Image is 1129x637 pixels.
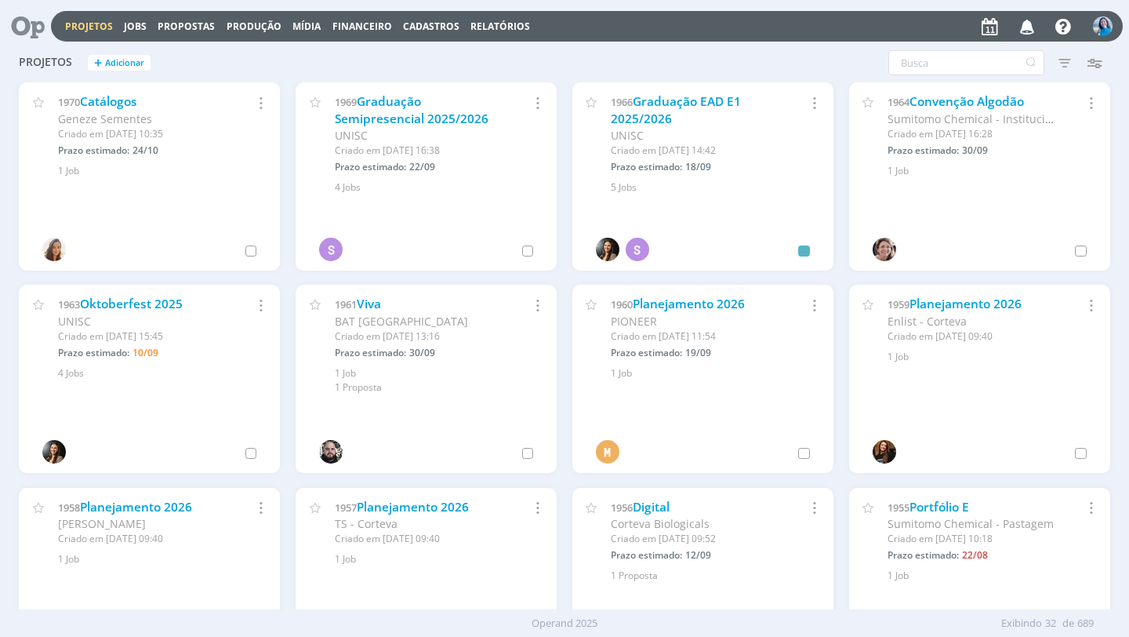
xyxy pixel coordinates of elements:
span: Projetos [19,56,72,69]
div: Criado em [DATE] 15:45 [58,329,230,344]
img: B [596,238,619,261]
a: Graduação Semipresencial 2025/2026 [335,93,488,127]
button: Financeiro [328,20,397,33]
span: 22/09 [409,160,435,173]
button: Relatórios [466,20,535,33]
div: 1 Job [888,569,1091,583]
button: Projetos [60,20,118,33]
a: Projetos [65,20,113,33]
a: Planejamento 2026 [909,296,1022,312]
div: Criado em [DATE] 16:28 [888,127,1059,141]
button: Cadastros [398,20,464,33]
img: T [873,440,896,464]
span: 1956 [611,500,633,515]
span: Prazo estimado: [888,548,959,562]
a: Jobs [124,20,147,33]
span: 22/08 [962,548,988,562]
span: Prazo estimado: [335,160,406,173]
a: Convenção Algodão [909,93,1024,110]
span: 1963 [58,297,80,311]
span: Propostas [158,20,215,33]
button: +Adicionar [88,55,151,71]
div: Criado em [DATE] 09:40 [335,532,506,546]
span: 10/09 [133,346,158,359]
div: Criado em [DATE] 10:18 [888,532,1059,546]
a: Viva [357,296,381,312]
span: 1955 [888,500,909,515]
span: 1957 [335,500,357,515]
span: 1969 [335,95,357,109]
a: Planejamento 2026 [357,499,469,515]
img: B [42,440,66,464]
div: 5 Jobs [611,180,814,195]
a: Oktoberfest 2025 [80,296,183,312]
a: Financeiro [332,20,392,33]
div: Criado em [DATE] 09:40 [58,532,230,546]
div: 4 Jobs [335,180,538,195]
img: G [319,440,343,464]
span: Cadastros [403,20,459,33]
button: Produção [222,20,286,33]
span: Sumitomo Chemical - Pastagem [888,516,1054,531]
span: 689 [1077,616,1094,632]
span: 24/10 [133,144,158,157]
div: 1 Job [335,552,538,566]
span: UNISC [58,314,91,329]
a: Relatórios [470,20,530,33]
div: 1 Job [888,164,1091,178]
span: [PERSON_NAME] [58,516,146,531]
span: 1961 [335,297,357,311]
span: Geneze Sementes [58,111,152,126]
span: UNISC [611,128,644,143]
div: 4 Jobs [58,366,261,380]
span: Exibindo [1001,616,1042,632]
span: PIONEER [611,314,657,329]
span: 1964 [888,95,909,109]
div: Criado em [DATE] 16:38 [335,144,506,158]
div: Criado em [DATE] 11:54 [611,329,782,344]
span: 30/09 [962,144,988,157]
span: Prazo estimado: [58,346,129,359]
a: Digital [633,499,670,515]
span: 18/09 [685,160,711,173]
div: 1 Job [58,164,261,178]
div: 1 Job [611,366,814,380]
button: E [1092,13,1113,40]
span: 1960 [611,297,633,311]
span: 1970 [58,95,80,109]
div: 1 Job [335,366,538,380]
div: 1 Proposta [335,380,538,395]
button: Jobs [119,20,151,33]
img: A [873,238,896,261]
span: 19/09 [685,346,711,359]
div: S [319,238,343,261]
input: Busca [888,50,1044,75]
span: 32 [1045,616,1056,632]
button: Mídia [288,20,325,33]
span: Enlist - Corteva [888,314,967,329]
div: 1 Job [58,552,261,566]
span: TS - Corteva [335,516,398,531]
a: Catálogos [80,93,137,110]
div: Criado em [DATE] 09:52 [611,532,782,546]
span: 1966 [611,95,633,109]
span: 12/09 [685,548,711,562]
span: Prazo estimado: [335,346,406,359]
span: + [94,55,102,71]
div: M [596,440,619,464]
a: Mídia [292,20,321,33]
div: 1 Job [888,350,1091,364]
span: UNISC [335,128,368,143]
span: Sumitomo Chemical - Institucional [888,111,1068,126]
span: Prazo estimado: [611,548,682,562]
a: Planejamento 2026 [80,499,192,515]
div: Criado em [DATE] 13:16 [335,329,506,344]
span: Adicionar [105,58,144,68]
div: Criado em [DATE] 10:35 [58,127,230,141]
span: 1958 [58,500,80,515]
img: V [42,238,66,261]
span: Prazo estimado: [611,346,682,359]
span: Prazo estimado: [888,144,959,157]
img: E [1093,16,1113,36]
div: 1 Proposta [611,569,814,583]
